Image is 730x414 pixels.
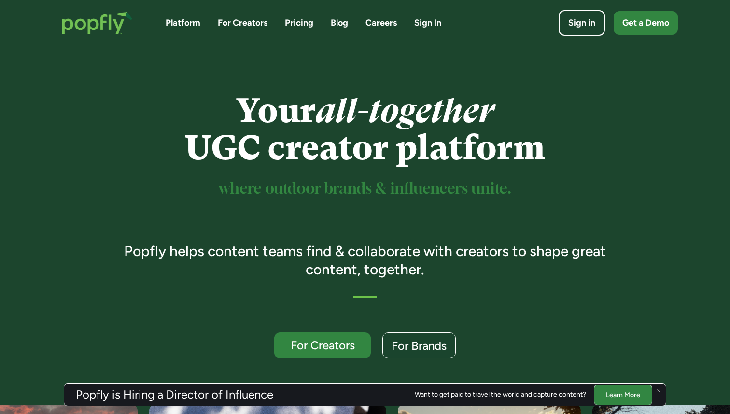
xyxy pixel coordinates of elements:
[614,11,678,35] a: Get a Demo
[316,91,494,130] em: all-together
[111,92,620,167] h1: Your UGC creator platform
[365,17,397,29] a: Careers
[382,332,456,358] a: For Brands
[331,17,348,29] a: Blog
[218,17,267,29] a: For Creators
[392,340,447,352] div: For Brands
[559,10,605,36] a: Sign in
[274,332,371,358] a: For Creators
[283,339,362,351] div: For Creators
[219,182,511,197] sup: where outdoor brands & influencers unite.
[76,389,273,400] h3: Popfly is Hiring a Director of Influence
[111,242,620,278] h3: Popfly helps content teams find & collaborate with creators to shape great content, together.
[415,391,586,399] div: Want to get paid to travel the world and capture content?
[52,2,142,44] a: home
[285,17,313,29] a: Pricing
[414,17,441,29] a: Sign In
[622,17,669,29] div: Get a Demo
[166,17,200,29] a: Platform
[594,384,652,405] a: Learn More
[568,17,595,29] div: Sign in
